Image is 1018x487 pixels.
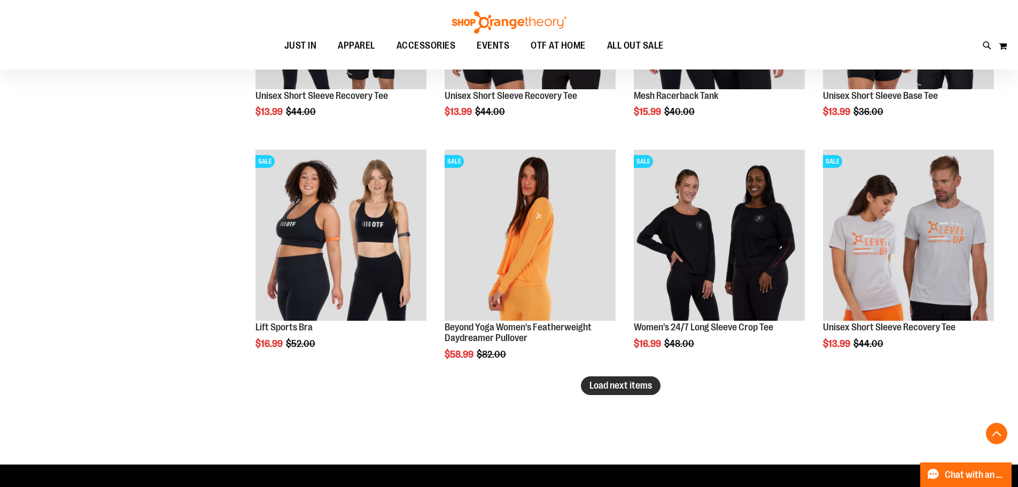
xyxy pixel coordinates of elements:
[338,34,375,58] span: APPAREL
[477,349,508,360] span: $82.00
[581,376,660,395] button: Load next items
[439,144,621,386] div: product
[477,34,509,58] span: EVENTS
[634,106,663,117] span: $15.99
[445,90,577,101] a: Unisex Short Sleeve Recovery Tee
[397,34,456,58] span: ACCESSORIES
[255,90,388,101] a: Unisex Short Sleeve Recovery Tee
[255,106,284,117] span: $13.99
[255,155,275,168] span: SALE
[445,150,616,321] img: Product image for Beyond Yoga Womens Featherweight Daydreamer Pullover
[284,34,317,58] span: JUST IN
[445,150,616,322] a: Product image for Beyond Yoga Womens Featherweight Daydreamer PulloverSALE
[634,90,718,101] a: Mesh Racerback Tank
[823,90,938,101] a: Unisex Short Sleeve Base Tee
[634,150,805,321] img: Product image for Womens 24/7 LS Crop Tee
[920,462,1012,487] button: Chat with an Expert
[286,338,317,349] span: $52.00
[823,338,852,349] span: $13.99
[634,322,773,333] a: Women's 24/7 Long Sleeve Crop Tee
[475,106,507,117] span: $44.00
[664,106,696,117] span: $40.00
[823,106,852,117] span: $13.99
[853,338,885,349] span: $44.00
[450,11,568,34] img: Shop Orangetheory
[823,322,955,333] a: Unisex Short Sleeve Recovery Tee
[445,322,592,343] a: Beyond Yoga Women's Featherweight Daydreamer Pullover
[664,338,696,349] span: $48.00
[255,150,426,321] img: Main view of 2024 October Lift Sports Bra
[531,34,586,58] span: OTF AT HOME
[823,150,994,321] img: Product image for Unisex Short Sleeve Recovery Tee
[445,106,473,117] span: $13.99
[255,150,426,322] a: Main view of 2024 October Lift Sports BraSALE
[818,144,999,376] div: product
[634,338,663,349] span: $16.99
[445,155,464,168] span: SALE
[445,349,475,360] span: $58.99
[255,322,313,333] a: Lift Sports Bra
[607,34,664,58] span: ALL OUT SALE
[823,150,994,322] a: Product image for Unisex Short Sleeve Recovery TeeSALE
[589,380,652,391] span: Load next items
[255,338,284,349] span: $16.99
[634,155,653,168] span: SALE
[986,423,1007,444] button: Back To Top
[628,144,810,376] div: product
[945,470,1005,480] span: Chat with an Expert
[286,106,317,117] span: $44.00
[853,106,885,117] span: $36.00
[250,144,432,376] div: product
[634,150,805,322] a: Product image for Womens 24/7 LS Crop TeeSALE
[823,155,842,168] span: SALE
